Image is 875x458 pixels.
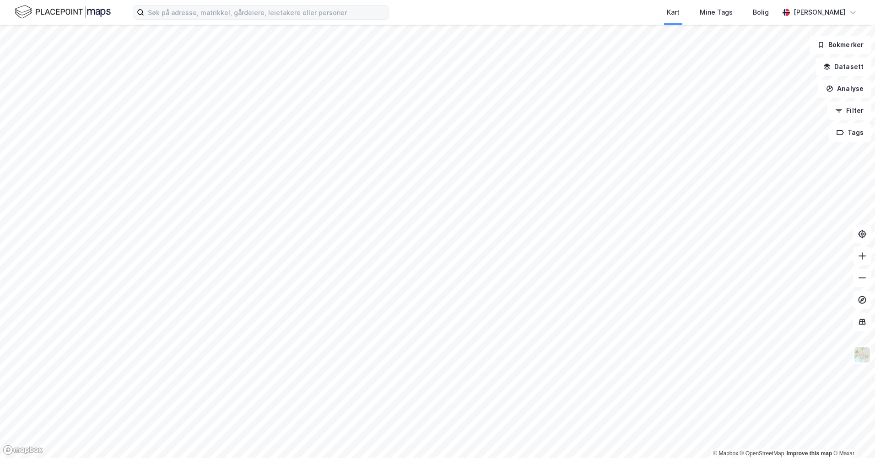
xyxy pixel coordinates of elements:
div: Bolig [753,7,769,18]
button: Filter [827,101,871,120]
button: Datasett [816,58,871,76]
img: logo.f888ab2527a4732fd821a326f86c7f29.svg [15,4,111,20]
a: Mapbox [713,450,738,457]
a: Improve this map [787,450,832,457]
button: Tags [829,123,871,142]
div: Kart [667,7,680,18]
a: Mapbox homepage [3,445,43,455]
img: Z [853,346,871,363]
a: OpenStreetMap [740,450,784,457]
iframe: Chat Widget [829,414,875,458]
button: Bokmerker [810,36,871,54]
button: Analyse [818,80,871,98]
div: Mine Tags [700,7,733,18]
input: Søk på adresse, matrikkel, gårdeiere, leietakere eller personer [144,5,389,19]
div: [PERSON_NAME] [794,7,846,18]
